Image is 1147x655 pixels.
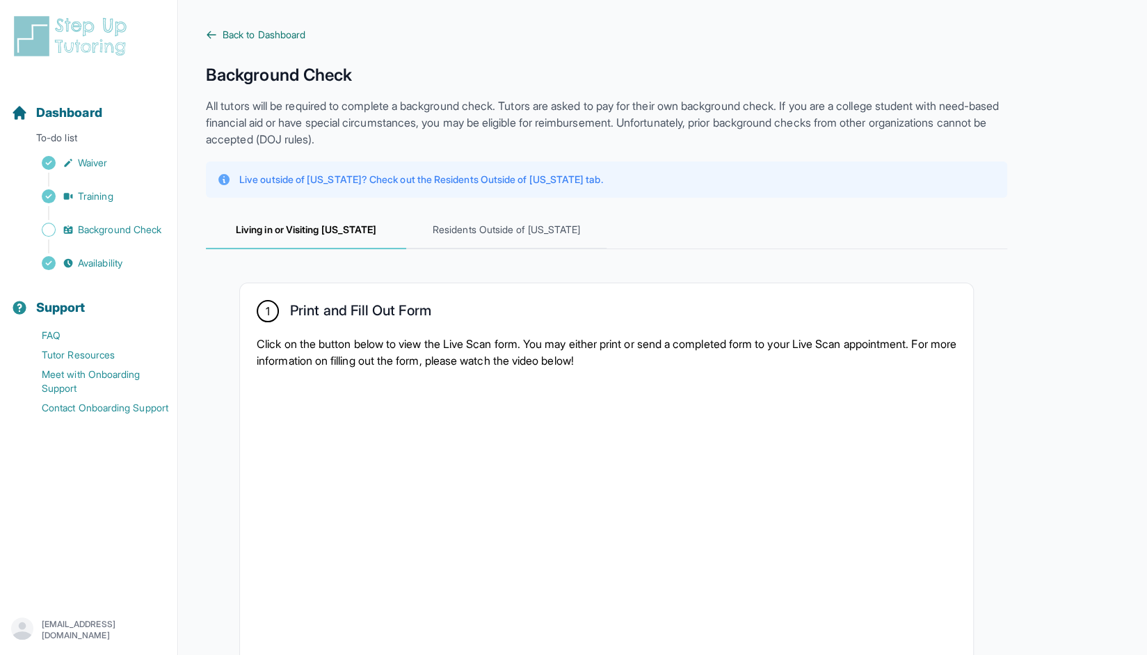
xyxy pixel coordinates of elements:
a: Meet with Onboarding Support [11,365,177,398]
span: Residents Outside of [US_STATE] [406,212,607,249]
h2: Print and Fill Out Form [290,302,431,324]
p: Live outside of [US_STATE]? Check out the Residents Outside of [US_STATE] tab. [239,173,602,187]
button: Support [6,276,172,323]
a: Availability [11,253,177,273]
button: Dashboard [6,81,172,128]
h1: Background Check [206,64,1007,86]
span: Background Check [78,223,161,237]
span: Waiver [78,156,107,170]
span: Living in or Visiting [US_STATE] [206,212,406,249]
nav: Tabs [206,212,1007,249]
span: Training [78,189,113,203]
span: Back to Dashboard [223,28,305,42]
a: Dashboard [11,103,102,123]
a: FAQ [11,326,177,345]
p: All tutors will be required to complete a background check. Tutors are asked to pay for their own... [206,97,1007,148]
button: [EMAIL_ADDRESS][DOMAIN_NAME] [11,617,166,642]
span: Dashboard [36,103,102,123]
p: [EMAIL_ADDRESS][DOMAIN_NAME] [42,619,166,641]
a: Waiver [11,153,177,173]
span: 1 [266,303,270,319]
p: Click on the button below to view the Live Scan form. You may either print or send a completed fo... [257,336,956,369]
a: Training [11,187,177,206]
a: Background Check [11,220,177,239]
img: logo [11,14,135,58]
span: Support [36,298,86,317]
span: Availability [78,256,122,270]
p: To-do list [6,131,172,150]
a: Back to Dashboard [206,28,1007,42]
a: Tutor Resources [11,345,177,365]
a: Contact Onboarding Support [11,398,177,418]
